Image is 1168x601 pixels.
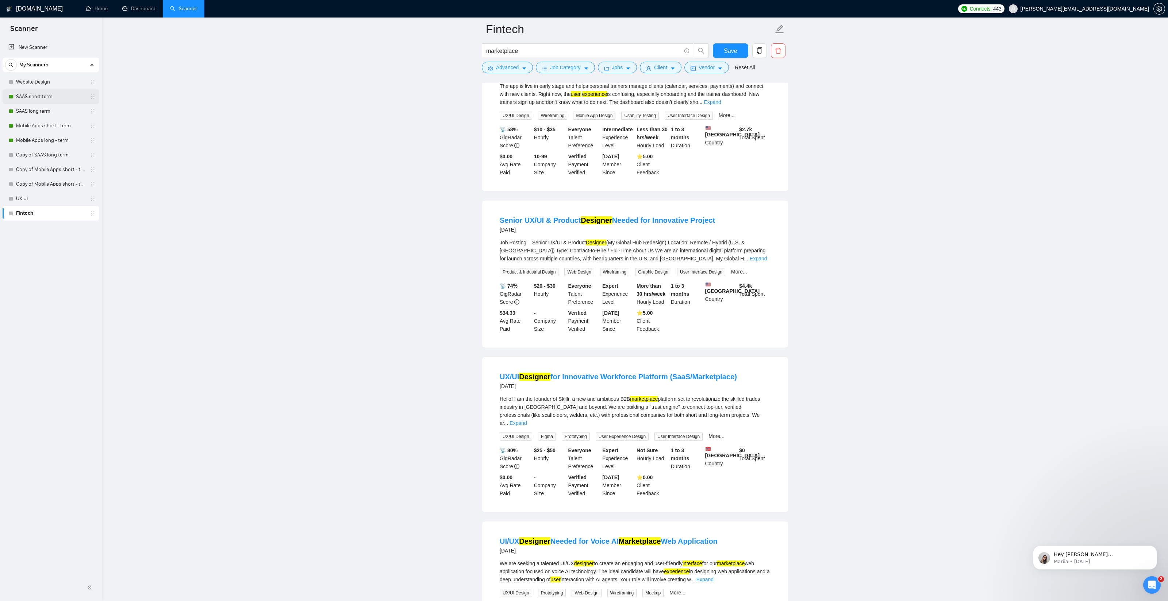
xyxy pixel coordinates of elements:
div: Experience Level [601,446,635,470]
span: Wireframing [607,589,637,597]
div: Member Since [601,152,635,177]
span: delete [771,47,785,54]
span: holder [90,137,96,143]
div: Talent Preference [567,125,601,150]
span: holder [90,108,96,114]
span: holder [90,181,96,187]
div: Client Feedback [635,473,669,497]
span: Wireframing [600,268,630,276]
button: Save [713,43,748,58]
button: settingAdvancedcaret-down [482,62,533,73]
span: Web Design [572,589,601,597]
div: Company Size [533,152,567,177]
b: $ 4.4k [739,283,752,289]
a: Mobile Apps long - term [16,133,85,148]
b: ⭐️ 5.00 [637,310,653,316]
span: Product & Industrial Design [500,268,558,276]
span: double-left [87,584,94,591]
a: New Scanner [8,40,93,55]
img: logo [6,3,11,15]
b: $20 - $30 [534,283,556,289]
div: Talent Preference [567,446,601,470]
div: Duration [669,125,704,150]
b: Everyone [568,283,591,289]
a: Expand [704,99,721,105]
span: User Interface Design [665,112,713,120]
a: Senior UX/UI & ProductDesignerNeeded for Innovative Project [500,216,715,224]
span: Mobile App Design [573,112,615,120]
a: Expand [510,420,527,426]
button: search [5,59,17,71]
a: searchScanner [170,5,197,12]
b: $10 - $35 [534,127,556,132]
a: UX UI [16,191,85,206]
span: holder [90,123,96,129]
div: Payment Verified [567,473,601,497]
div: Hourly Load [635,282,669,306]
div: Avg Rate Paid [498,152,533,177]
span: caret-down [522,66,527,71]
b: Verified [568,154,587,159]
mark: user [571,91,581,97]
span: 443 [993,5,1001,13]
mark: Marketplace [619,537,661,545]
div: Total Spent [738,125,772,150]
img: 🇺🇸 [706,125,711,131]
span: Figma [538,433,556,441]
iframe: Intercom live chat [1143,576,1161,594]
mark: experience [582,91,607,97]
b: - [534,310,536,316]
div: Hourly [533,282,567,306]
span: holder [90,196,96,202]
span: Graphic Design [635,268,671,276]
div: [DATE] [500,382,737,391]
img: 🇺🇸 [706,282,711,287]
span: ... [691,577,695,582]
a: Reset All [735,63,755,71]
div: Hourly Load [635,125,669,150]
mark: experience [664,569,689,574]
span: Vendor [699,63,715,71]
span: ... [698,99,703,105]
b: Expert [602,283,618,289]
span: Advanced [496,63,519,71]
mark: designer [574,561,594,566]
span: setting [1154,6,1165,12]
b: [GEOGRAPHIC_DATA] [705,282,760,294]
span: My Scanners [19,58,48,72]
b: $ 2.7k [739,127,752,132]
b: - [534,474,536,480]
span: caret-down [584,66,589,71]
a: UX/UIDesignerfor Innovative Workforce Platform (SaaS/Marketplace) [500,373,737,381]
span: Mockup [642,589,664,597]
span: Usability Testing [621,112,658,120]
div: Total Spent [738,446,772,470]
span: info-circle [684,49,689,53]
span: info-circle [514,299,519,305]
button: folderJobscaret-down [598,62,637,73]
div: Hourly [533,125,567,150]
div: Company Size [533,309,567,333]
span: setting [488,66,493,71]
div: The app is live in early stage and helps personal trainers manage clients (calendar, services, pa... [500,82,771,106]
div: [DATE] [500,546,718,555]
b: Intermediate [602,127,633,132]
b: [GEOGRAPHIC_DATA] [705,125,760,137]
b: Everyone [568,127,591,132]
span: caret-down [626,66,631,71]
b: Verified [568,474,587,480]
div: Total Spent [738,282,772,306]
a: Expand [696,577,714,582]
span: ... [744,256,748,261]
span: Jobs [612,63,623,71]
div: Avg Rate Paid [498,309,533,333]
input: Scanner name... [486,20,773,38]
a: SAAS long term [16,104,85,119]
span: holder [90,210,96,216]
span: search [694,47,708,54]
span: info-circle [514,464,519,469]
mark: marketplace [717,561,745,566]
mark: interface [683,561,702,566]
